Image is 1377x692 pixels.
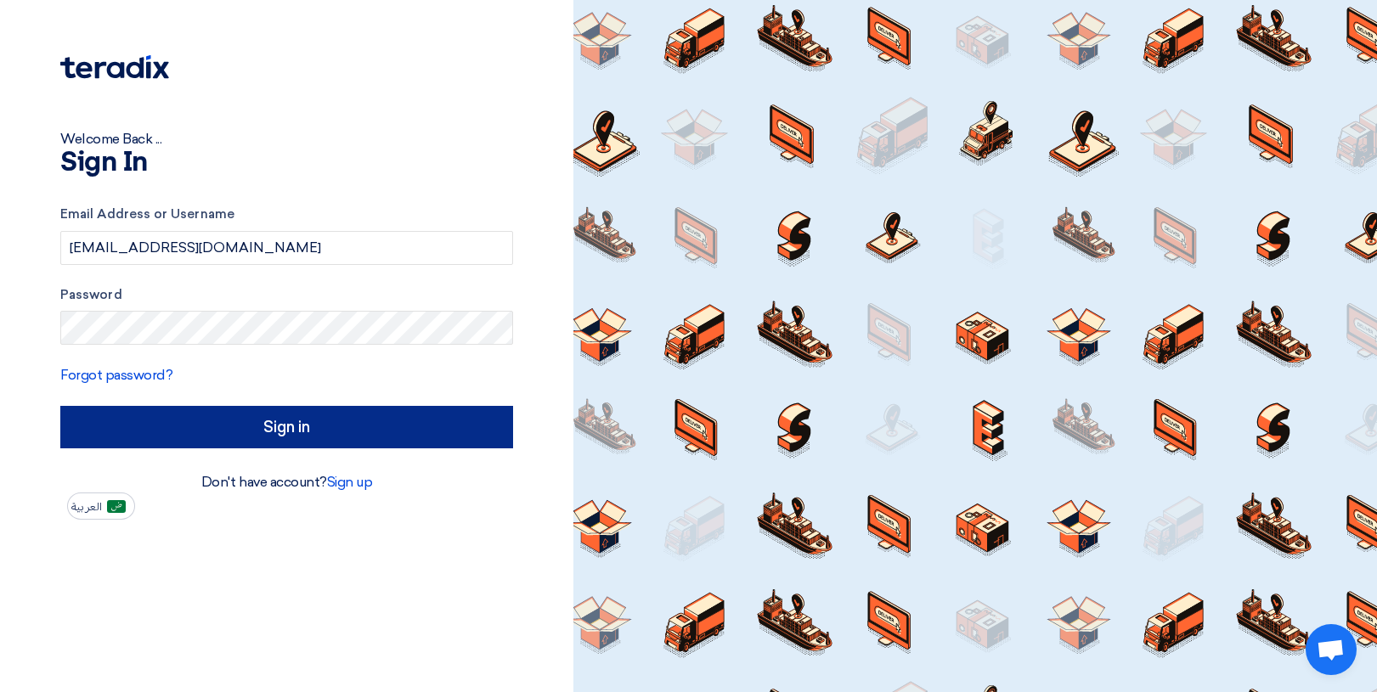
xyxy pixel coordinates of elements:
a: Open chat [1306,624,1357,675]
label: Password [60,285,513,305]
img: ar-AR.png [107,500,126,513]
label: Email Address or Username [60,205,513,224]
div: Don't have account? [60,472,513,492]
span: العربية [71,501,102,513]
img: Teradix logo [60,55,169,79]
input: Enter your business email or username [60,231,513,265]
input: Sign in [60,406,513,448]
a: Sign up [327,474,373,490]
div: Welcome Back ... [60,129,513,149]
button: العربية [67,492,135,520]
a: Forgot password? [60,367,172,383]
h1: Sign In [60,149,513,177]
